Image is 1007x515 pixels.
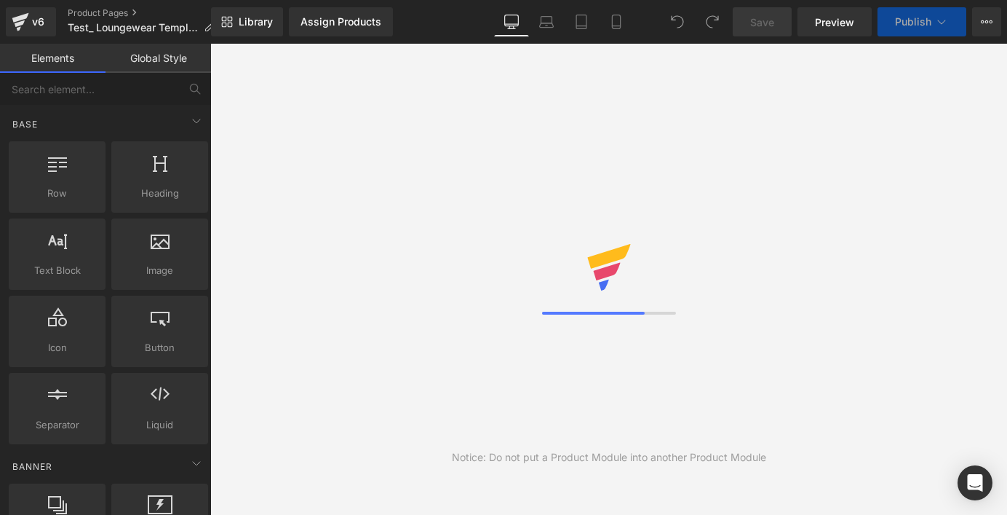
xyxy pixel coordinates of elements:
[877,7,966,36] button: Publish
[13,340,101,355] span: Icon
[11,460,54,473] span: Banner
[11,117,39,131] span: Base
[116,340,204,355] span: Button
[895,16,931,28] span: Publish
[13,417,101,433] span: Separator
[116,263,204,278] span: Image
[239,15,273,28] span: Library
[452,449,766,465] div: Notice: Do not put a Product Module into another Product Module
[564,7,599,36] a: Tablet
[750,15,774,30] span: Save
[13,263,101,278] span: Text Block
[972,7,1001,36] button: More
[698,7,727,36] button: Redo
[958,465,992,500] div: Open Intercom Messenger
[494,7,529,36] a: Desktop
[116,186,204,201] span: Heading
[211,7,283,36] a: New Library
[29,12,47,31] div: v6
[529,7,564,36] a: Laptop
[6,7,56,36] a: v6
[68,22,198,34] span: Test_ Loungewear Template
[68,7,226,19] a: Product Pages
[13,186,101,201] span: Row
[797,7,872,36] a: Preview
[116,417,204,433] span: Liquid
[106,44,211,73] a: Global Style
[815,15,854,30] span: Preview
[599,7,634,36] a: Mobile
[663,7,692,36] button: Undo
[300,16,381,28] div: Assign Products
